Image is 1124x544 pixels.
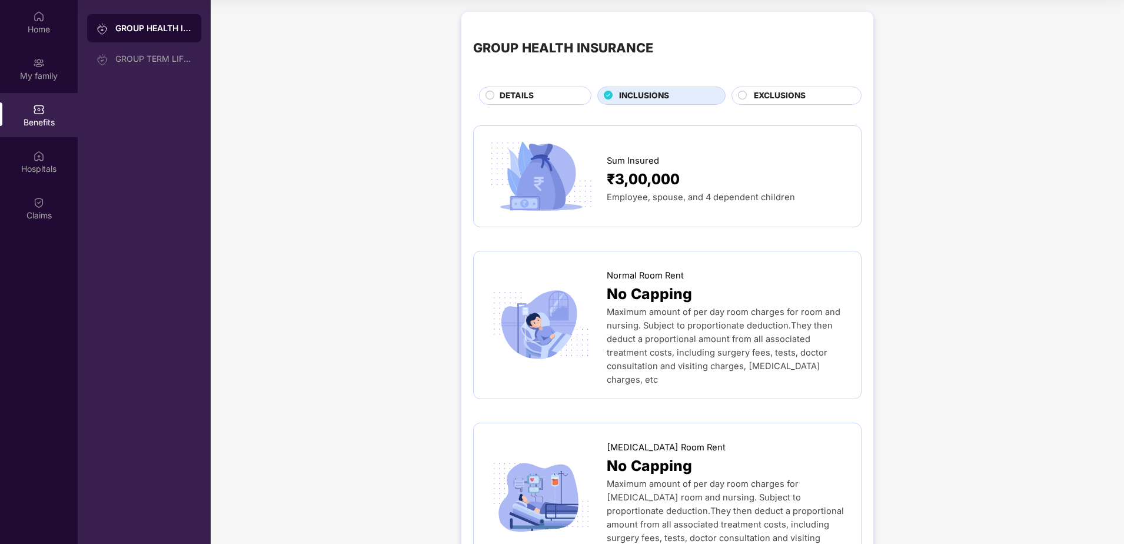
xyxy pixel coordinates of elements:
span: DETAILS [500,89,534,102]
span: Maximum amount of per day room charges for room and nursing. Subject to proportionate deduction.T... [607,307,840,385]
img: svg+xml;base64,PHN2ZyB3aWR0aD0iMjAiIGhlaWdodD0iMjAiIHZpZXdCb3g9IjAgMCAyMCAyMCIgZmlsbD0ibm9uZSIgeG... [97,54,108,65]
span: [MEDICAL_DATA] Room Rent [607,441,726,455]
span: No Capping [607,455,692,477]
img: icon [485,286,597,364]
img: svg+xml;base64,PHN2ZyB3aWR0aD0iMjAiIGhlaWdodD0iMjAiIHZpZXdCb3g9IjAgMCAyMCAyMCIgZmlsbD0ibm9uZSIgeG... [97,23,108,35]
span: No Capping [607,283,692,306]
img: svg+xml;base64,PHN2ZyBpZD0iQ2xhaW0iIHhtbG5zPSJodHRwOi8vd3d3LnczLm9yZy8yMDAwL3N2ZyIgd2lkdGg9IjIwIi... [33,197,45,208]
span: Normal Room Rent [607,269,684,283]
img: svg+xml;base64,PHN2ZyB3aWR0aD0iMjAiIGhlaWdodD0iMjAiIHZpZXdCb3g9IjAgMCAyMCAyMCIgZmlsbD0ibm9uZSIgeG... [33,57,45,69]
img: svg+xml;base64,PHN2ZyBpZD0iSG9zcGl0YWxzIiB4bWxucz0iaHR0cDovL3d3dy53My5vcmcvMjAwMC9zdmciIHdpZHRoPS... [33,150,45,162]
span: ₹3,00,000 [607,168,680,191]
span: INCLUSIONS [619,89,669,102]
span: EXCLUSIONS [754,89,806,102]
div: GROUP TERM LIFE INSURANCE [115,54,192,64]
div: GROUP HEALTH INSURANCE [115,22,192,34]
img: icon [485,458,597,536]
span: Employee, spouse, and 4 dependent children [607,192,795,203]
img: icon [485,138,597,215]
img: svg+xml;base64,PHN2ZyBpZD0iSG9tZSIgeG1sbnM9Imh0dHA6Ly93d3cudzMub3JnLzIwMDAvc3ZnIiB3aWR0aD0iMjAiIG... [33,11,45,22]
span: Sum Insured [607,154,659,168]
img: svg+xml;base64,PHN2ZyBpZD0iQmVuZWZpdHMiIHhtbG5zPSJodHRwOi8vd3d3LnczLm9yZy8yMDAwL3N2ZyIgd2lkdGg9Ij... [33,104,45,115]
div: GROUP HEALTH INSURANCE [473,38,653,58]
